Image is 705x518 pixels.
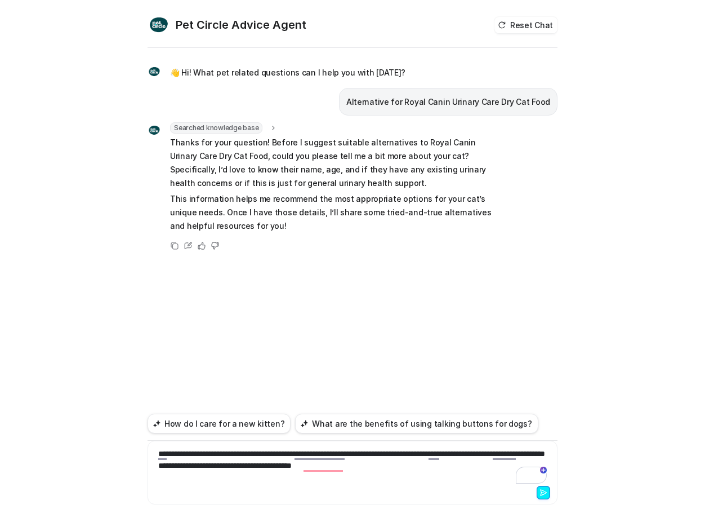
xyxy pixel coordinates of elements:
button: Reset Chat [494,17,557,33]
p: Thanks for your question! Before I suggest suitable alternatives to Royal Canin Urinary Care Dry ... [170,136,499,190]
span: Searched knowledge base [170,122,262,134]
button: What are the benefits of using talking buttons for dogs? [295,414,538,433]
img: Widget [148,14,170,36]
img: Widget [148,123,161,137]
img: Widget [148,65,161,78]
p: Alternative for Royal Canin Urinary Care Dry Cat Food [346,95,550,109]
p: This information helps me recommend the most appropriate options for your cat’s unique needs. Onc... [170,192,499,233]
h2: Pet Circle Advice Agent [176,17,306,33]
div: To enrich screen reader interactions, please activate Accessibility in Grammarly extension settings [150,448,555,484]
button: How do I care for a new kitten? [148,414,291,433]
p: 👋 Hi! What pet related questions can I help you with [DATE]? [170,66,405,79]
